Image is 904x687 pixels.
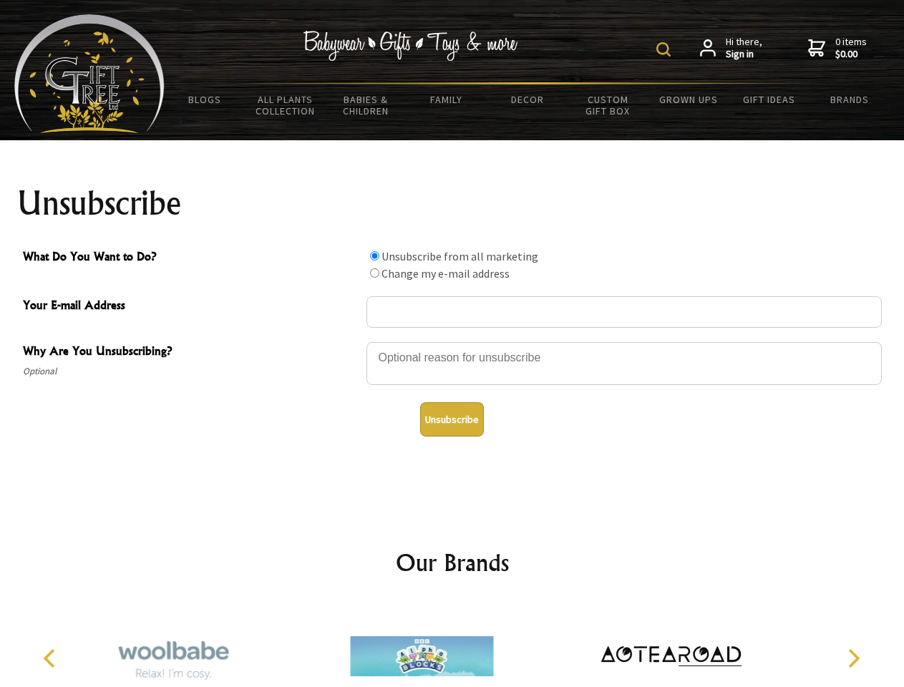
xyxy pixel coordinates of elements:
[568,84,648,126] a: Custom Gift Box
[837,643,869,674] button: Next
[835,48,867,61] strong: $0.00
[648,84,729,114] a: Grown Ups
[366,296,882,328] input: Your E-mail Address
[370,268,379,278] input: What Do You Want to Do?
[14,14,165,133] img: Babyware - Gifts - Toys and more...
[23,363,359,380] span: Optional
[381,266,510,281] label: Change my e-mail address
[656,42,671,57] img: product search
[29,545,876,580] h2: Our Brands
[23,342,359,363] span: Why Are You Unsubscribing?
[370,251,379,260] input: What Do You Want to Do?
[810,84,890,114] a: Brands
[246,84,326,126] a: All Plants Collection
[407,84,487,114] a: Family
[366,342,882,385] textarea: Why Are You Unsubscribing?
[165,84,246,114] a: BLOGS
[36,643,67,674] button: Previous
[23,248,359,268] span: What Do You Want to Do?
[808,36,867,61] a: 0 items$0.00
[23,296,359,317] span: Your E-mail Address
[487,84,568,114] a: Decor
[726,48,762,61] strong: Sign in
[303,31,518,61] img: Babywear - Gifts - Toys & more
[729,84,810,114] a: Gift Ideas
[700,36,762,61] a: Hi there,Sign in
[326,84,407,126] a: Babies & Children
[381,249,538,263] label: Unsubscribe from all marketing
[17,186,888,220] h1: Unsubscribe
[420,402,484,437] button: Unsubscribe
[726,36,762,61] span: Hi there,
[835,35,867,61] span: 0 items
